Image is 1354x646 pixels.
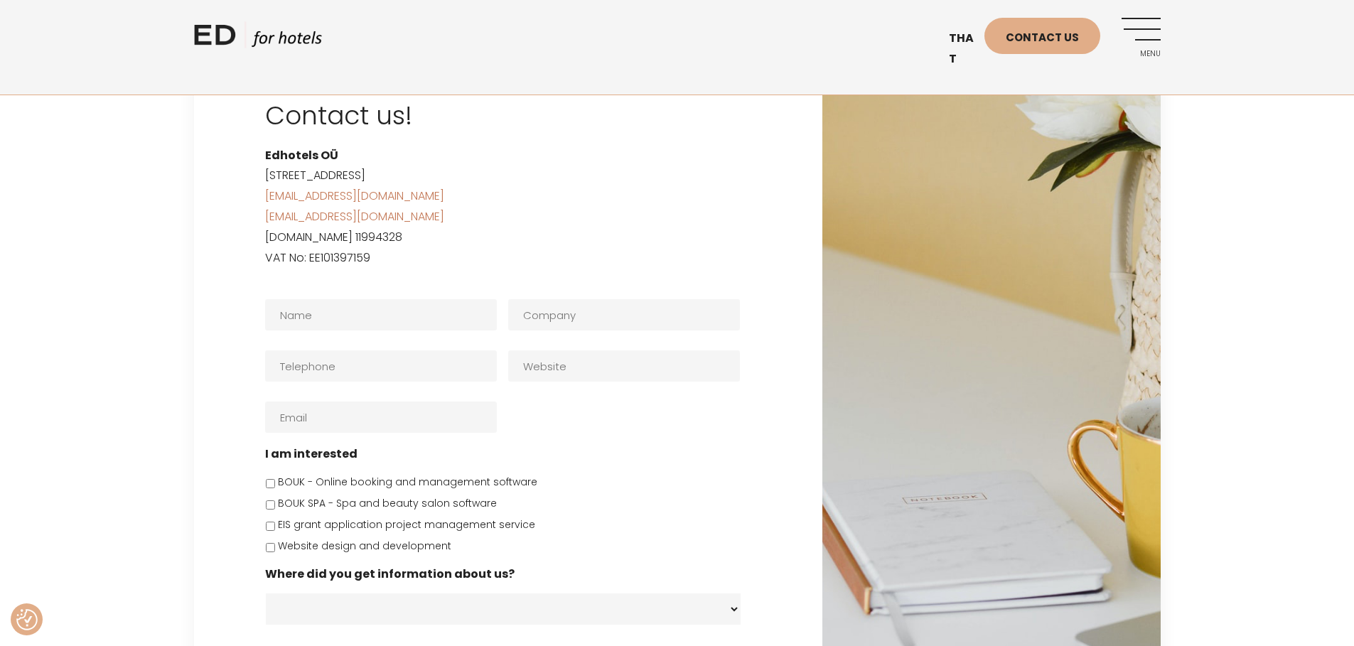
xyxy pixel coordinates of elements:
[508,350,740,382] input: Website
[265,249,370,266] font: VAT No: EE101397159
[265,97,412,134] font: Contact us!
[265,299,497,330] input: Name
[265,167,365,183] font: [STREET_ADDRESS]
[265,566,515,582] font: Where did you get information about us?
[265,446,358,462] font: I am interested
[278,517,535,531] font: EIS grant application project management service
[984,18,1100,54] a: Contact us
[508,299,740,330] input: Company
[265,188,444,204] a: [EMAIL_ADDRESS][DOMAIN_NAME]
[265,147,338,163] font: Edhotels OÜ
[1006,30,1079,45] font: Contact us
[265,402,497,433] input: Email
[1122,18,1161,57] a: Menu
[278,538,451,552] font: Website design and development
[265,229,402,245] font: [DOMAIN_NAME] 11994328
[265,208,444,225] a: [EMAIL_ADDRESS][DOMAIN_NAME]
[16,609,38,630] button: Consent Preferences
[16,609,38,630] img: Revisit consent button
[278,495,497,510] font: BOUK SPA - Spa and beauty salon software
[1140,48,1161,59] font: Menu
[194,21,322,57] a: ED HOTELS
[265,350,497,382] input: Telephone
[278,474,537,488] font: BOUK - Online booking and management software
[949,30,974,67] font: that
